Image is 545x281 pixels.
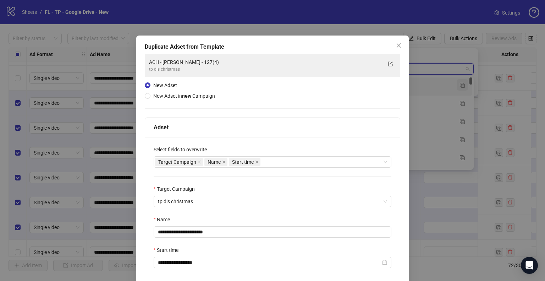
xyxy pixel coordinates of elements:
[521,257,538,274] div: Open Intercom Messenger
[153,93,215,99] span: New Adset in Campaign
[388,61,393,66] span: export
[182,93,191,99] strong: new
[149,58,382,66] div: ACH - [PERSON_NAME] - 127(4)
[154,185,199,193] label: Target Campaign
[155,158,203,166] span: Target Campaign
[255,160,259,164] span: close
[208,158,221,166] span: Name
[229,158,260,166] span: Start time
[154,146,211,153] label: Select fields to overwrite
[153,82,177,88] span: New Adset
[222,160,226,164] span: close
[232,158,254,166] span: Start time
[149,66,382,73] div: tp dis christmas
[154,226,391,238] input: Name
[158,259,381,266] input: Start time
[393,40,404,51] button: Close
[154,246,183,254] label: Start time
[145,43,400,51] div: Duplicate Adset from Template
[198,160,201,164] span: close
[158,196,387,207] span: tp dis christmas
[396,43,402,48] span: close
[154,216,175,223] label: Name
[204,158,227,166] span: Name
[158,158,196,166] span: Target Campaign
[154,123,391,132] div: Adset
